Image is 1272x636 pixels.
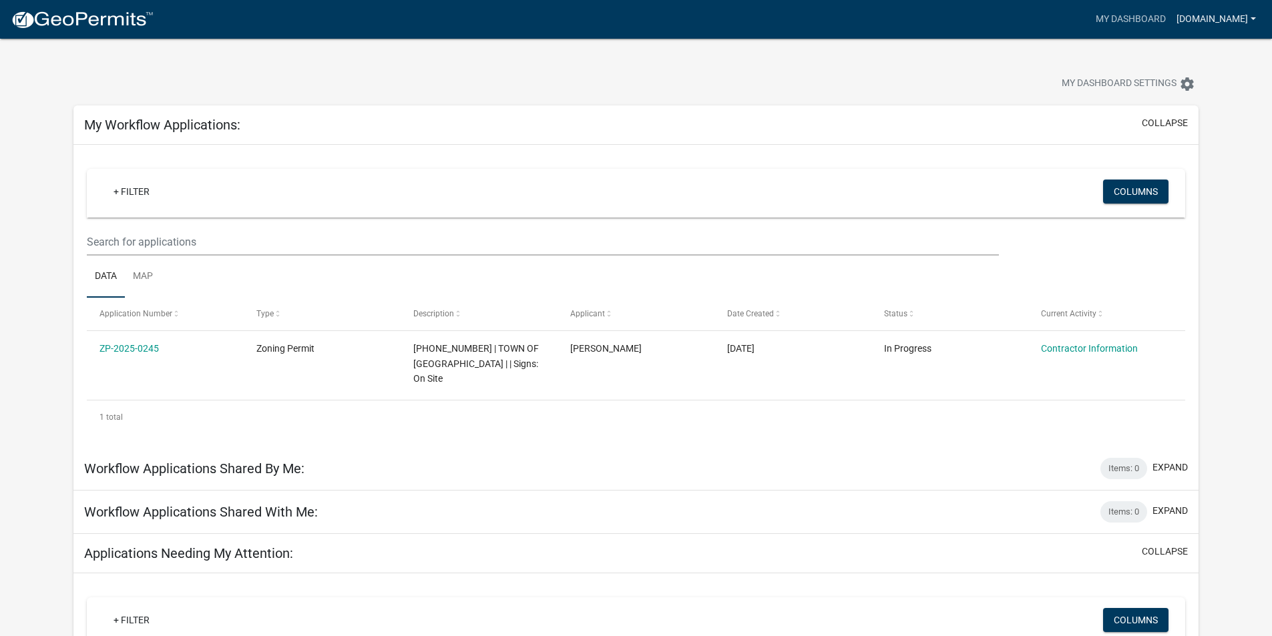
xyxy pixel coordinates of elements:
[1100,501,1147,523] div: Items: 0
[1062,76,1177,92] span: My Dashboard Settings
[256,309,274,318] span: Type
[714,298,871,330] datatable-header-cell: Date Created
[256,343,314,354] span: Zoning Permit
[1090,7,1171,32] a: My Dashboard
[99,343,159,354] a: ZP-2025-0245
[244,298,401,330] datatable-header-cell: Type
[1152,504,1188,518] button: expand
[727,343,755,354] span: 08/12/2025
[84,460,304,476] h5: Workflow Applications Shared By Me:
[99,309,172,318] span: Application Number
[1171,7,1261,32] a: [DOMAIN_NAME]
[1103,180,1169,204] button: Columns
[87,256,125,298] a: Data
[401,298,558,330] datatable-header-cell: Description
[87,228,998,256] input: Search for applications
[103,180,160,204] a: + Filter
[727,309,774,318] span: Date Created
[1041,343,1138,354] a: Contractor Information
[1179,76,1195,92] i: settings
[871,298,1028,330] datatable-header-cell: Status
[1028,298,1185,330] datatable-header-cell: Current Activity
[1142,545,1188,559] button: collapse
[1103,608,1169,632] button: Columns
[570,343,642,354] span: James Haley
[413,343,539,384] span: 60-026-1540 | TOWN OF MAHTOWA | | Signs: On Site
[84,545,293,561] h5: Applications Needing My Attention:
[1041,309,1096,318] span: Current Activity
[103,608,160,632] a: + Filter
[125,256,161,298] a: Map
[84,117,240,133] h5: My Workflow Applications:
[570,309,605,318] span: Applicant
[884,309,907,318] span: Status
[73,145,1199,447] div: collapse
[1051,71,1206,97] button: My Dashboard Settingssettings
[87,400,1185,434] div: 1 total
[1100,458,1147,479] div: Items: 0
[1152,460,1188,474] button: expand
[558,298,714,330] datatable-header-cell: Applicant
[87,298,244,330] datatable-header-cell: Application Number
[884,343,931,354] span: In Progress
[413,309,454,318] span: Description
[1142,116,1188,130] button: collapse
[84,504,318,520] h5: Workflow Applications Shared With Me:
